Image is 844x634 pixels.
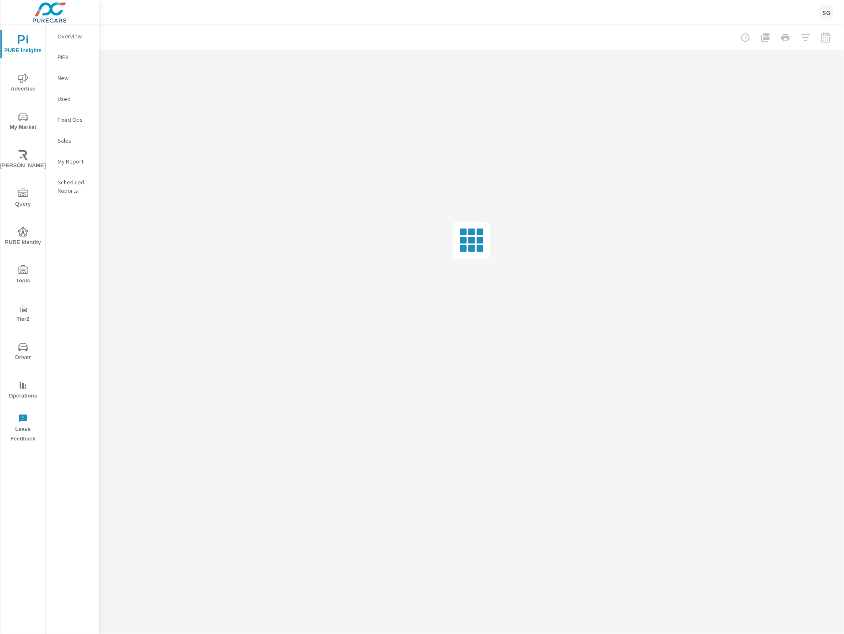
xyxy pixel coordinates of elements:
[3,35,43,55] span: PURE Insights
[58,136,92,145] p: Sales
[3,112,43,132] span: My Market
[58,178,92,195] p: Scheduled Reports
[3,227,43,247] span: PURE Identity
[46,72,99,84] div: New
[3,414,43,444] span: Leave Feedback
[3,150,43,171] span: [PERSON_NAME]
[58,74,92,82] p: New
[46,176,99,197] div: Scheduled Reports
[819,5,834,20] div: SG
[58,157,92,166] p: My Report
[58,95,92,103] p: Used
[3,304,43,324] span: Tier2
[46,134,99,147] div: Sales
[0,25,45,447] div: nav menu
[3,342,43,362] span: Driver
[58,53,92,61] p: PIPA
[3,380,43,401] span: Operations
[3,265,43,286] span: Tools
[46,113,99,126] div: Fixed Ops
[46,155,99,168] div: My Report
[46,30,99,43] div: Overview
[58,32,92,40] p: Overview
[46,93,99,105] div: Used
[3,189,43,209] span: Query
[46,51,99,63] div: PIPA
[58,116,92,124] p: Fixed Ops
[3,73,43,94] span: Advertise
